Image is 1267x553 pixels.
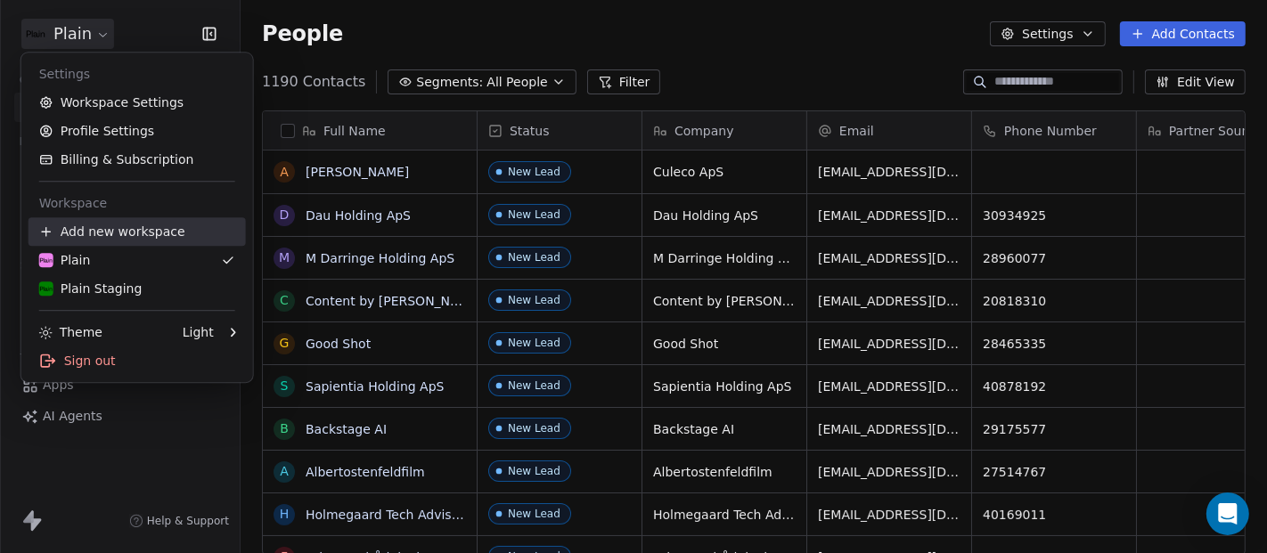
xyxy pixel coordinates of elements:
[39,253,53,267] img: Plain-Logo-Tile.png
[29,117,246,145] a: Profile Settings
[29,346,246,375] div: Sign out
[39,280,143,297] div: Plain Staging
[29,189,246,217] div: Workspace
[183,323,214,341] div: Light
[39,281,53,296] img: Plain-Logo-Tile.png
[39,251,91,269] div: Plain
[29,88,246,117] a: Workspace Settings
[39,323,102,341] div: Theme
[29,217,246,246] div: Add new workspace
[29,145,246,174] a: Billing & Subscription
[29,60,246,88] div: Settings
